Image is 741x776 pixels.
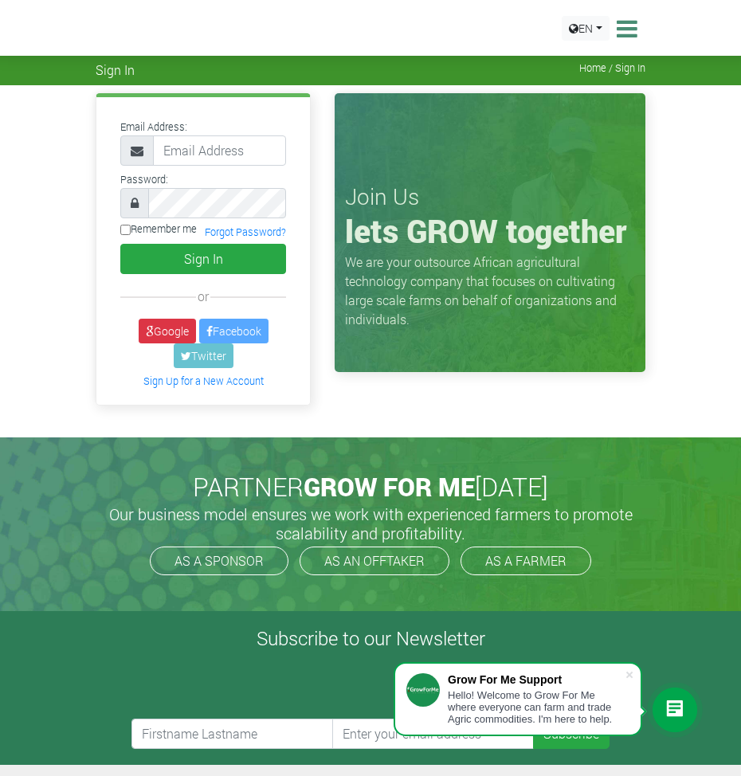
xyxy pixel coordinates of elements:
[20,627,721,650] h4: Subscribe to our Newsletter
[131,656,374,719] iframe: reCAPTCHA
[562,16,610,41] a: EN
[448,673,625,686] div: Grow For Me Support
[345,212,635,250] h1: lets GROW together
[345,253,635,329] p: We are your outsource African agricultural technology company that focuses on cultivating large s...
[345,183,635,210] h3: Join Us
[120,120,187,135] label: Email Address:
[304,469,475,504] span: GROW FOR ME
[102,472,639,502] h2: PARTNER [DATE]
[332,719,535,749] input: Enter your email address
[120,287,286,306] div: or
[120,172,168,187] label: Password:
[205,225,286,238] a: Forgot Password?
[139,319,196,343] a: Google
[120,221,197,237] label: Remember me
[143,374,264,387] a: Sign Up for a New Account
[131,719,334,749] input: Firstname Lastname
[448,689,625,725] div: Hello! Welcome to Grow For Me where everyone can farm and trade Agric commodities. I'm here to help.
[153,135,286,166] input: Email Address
[100,504,641,543] h5: Our business model ensures we work with experienced farmers to promote scalability and profitabil...
[461,547,591,575] a: AS A FARMER
[579,62,645,74] span: Home / Sign In
[300,547,449,575] a: AS AN OFFTAKER
[150,547,288,575] a: AS A SPONSOR
[120,225,131,235] input: Remember me
[96,62,135,77] span: Sign In
[120,244,286,274] button: Sign In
